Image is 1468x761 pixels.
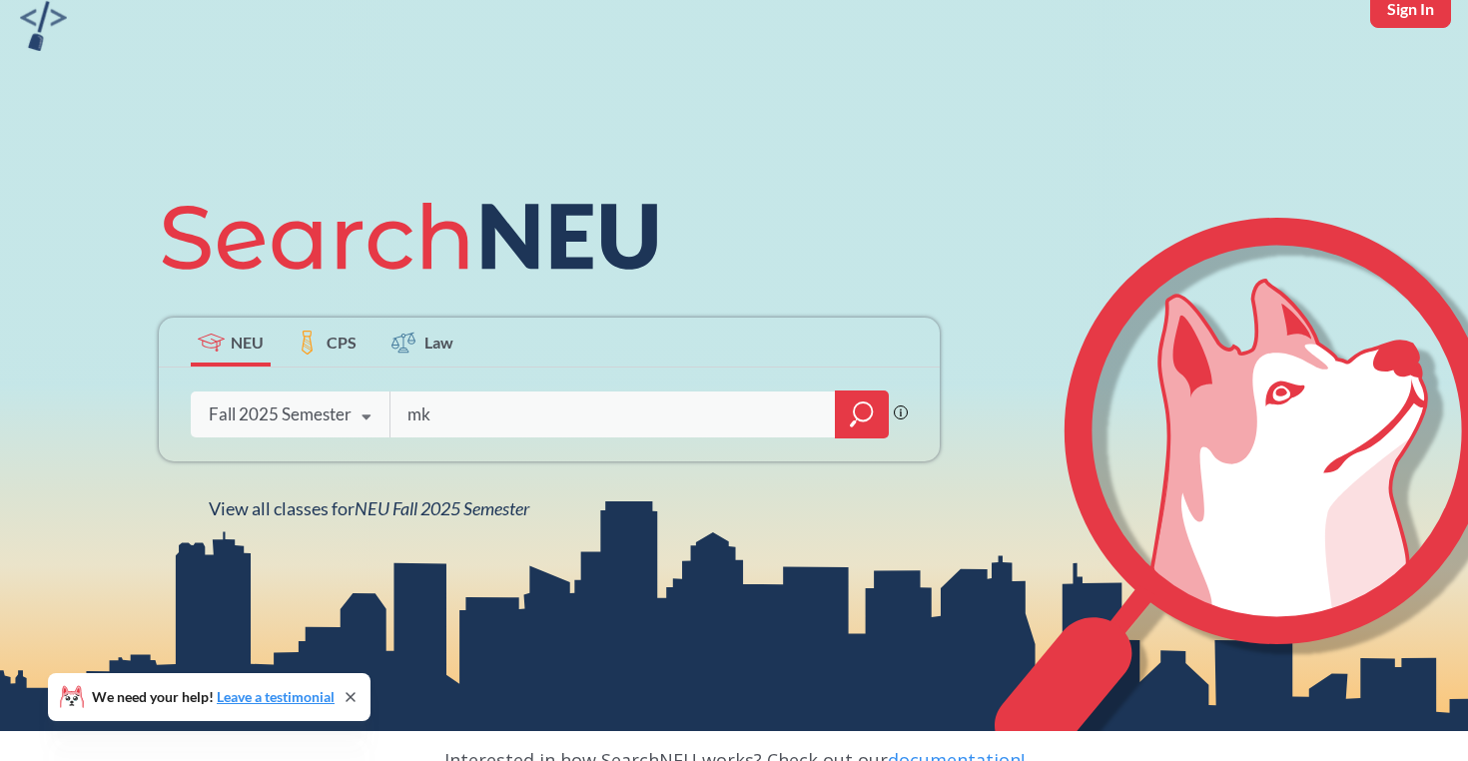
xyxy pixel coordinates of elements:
a: Leave a testimonial [217,688,335,705]
span: We need your help! [92,690,335,704]
svg: magnifying glass [850,400,874,428]
span: View all classes for [209,497,529,519]
span: CPS [327,331,357,354]
input: Class, professor, course number, "phrase" [405,393,821,435]
span: Law [424,331,453,354]
span: NEU Fall 2025 Semester [355,497,529,519]
span: NEU [231,331,264,354]
div: Fall 2025 Semester [209,403,352,425]
div: magnifying glass [835,390,889,438]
